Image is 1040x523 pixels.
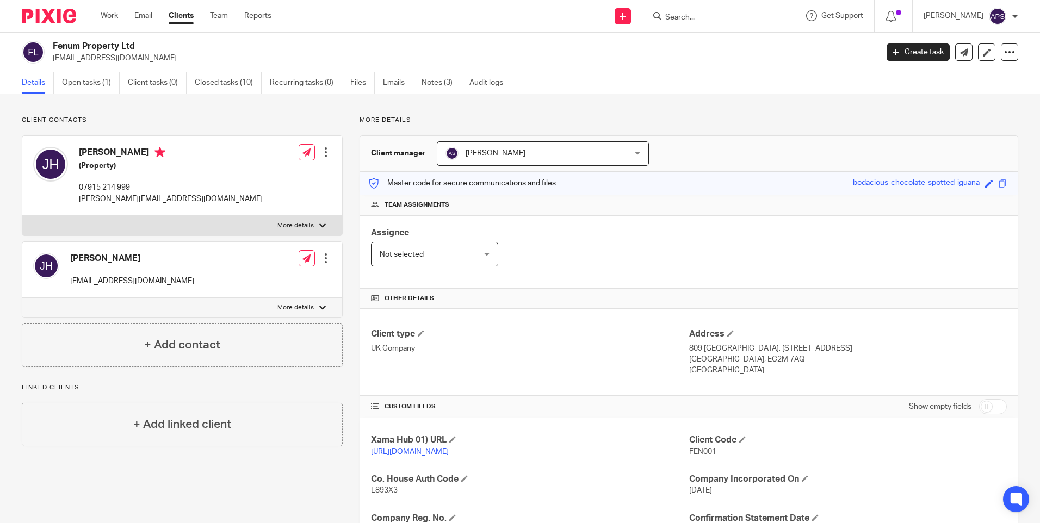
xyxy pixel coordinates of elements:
a: Notes (3) [422,72,461,94]
h4: Company Incorporated On [689,474,1007,485]
h3: Client manager [371,148,426,159]
a: Reports [244,10,271,21]
a: Clients [169,10,194,21]
p: UK Company [371,343,689,354]
h4: [PERSON_NAME] [79,147,263,160]
h4: + Add contact [144,337,220,353]
span: Assignee [371,228,409,237]
span: Not selected [380,251,424,258]
h4: Xama Hub 01) URL [371,434,689,446]
img: svg%3E [33,253,59,279]
p: Client contacts [22,116,343,124]
a: Work [101,10,118,21]
a: Files [350,72,375,94]
p: 07915 214 999 [79,182,263,193]
p: [GEOGRAPHIC_DATA] [689,365,1007,376]
span: FEN001 [689,448,716,456]
h5: (Property) [79,160,263,171]
a: Details [22,72,54,94]
p: [PERSON_NAME] [924,10,983,21]
p: More details [277,221,314,230]
span: [PERSON_NAME] [466,150,525,157]
span: [DATE] [689,487,712,494]
a: Audit logs [469,72,511,94]
h4: CUSTOM FIELDS [371,402,689,411]
p: [PERSON_NAME][EMAIL_ADDRESS][DOMAIN_NAME] [79,194,263,204]
a: Create task [887,43,950,61]
img: Pixie [22,9,76,23]
a: Closed tasks (10) [195,72,262,94]
p: 809 [GEOGRAPHIC_DATA], [STREET_ADDRESS] [689,343,1007,354]
div: bodacious-chocolate-spotted-iguana [853,177,980,190]
a: Client tasks (0) [128,72,187,94]
i: Primary [154,147,165,158]
a: [URL][DOMAIN_NAME] [371,448,449,456]
a: Emails [383,72,413,94]
img: svg%3E [22,41,45,64]
span: L893X3 [371,487,398,494]
p: Master code for secure communications and files [368,178,556,189]
label: Show empty fields [909,401,971,412]
input: Search [664,13,762,23]
img: svg%3E [445,147,459,160]
h2: Fenum Property Ltd [53,41,707,52]
a: Email [134,10,152,21]
span: Other details [385,294,434,303]
img: svg%3E [33,147,68,182]
a: Team [210,10,228,21]
h4: + Add linked client [133,416,231,433]
h4: Client Code [689,434,1007,446]
p: [EMAIL_ADDRESS][DOMAIN_NAME] [53,53,870,64]
a: Recurring tasks (0) [270,72,342,94]
h4: [PERSON_NAME] [70,253,194,264]
p: More details [360,116,1018,124]
p: [GEOGRAPHIC_DATA], EC2M 7AQ [689,354,1007,365]
span: Get Support [821,12,863,20]
a: Open tasks (1) [62,72,120,94]
h4: Address [689,328,1007,340]
h4: Co. House Auth Code [371,474,689,485]
p: Linked clients [22,383,343,392]
span: Team assignments [385,201,449,209]
img: svg%3E [989,8,1006,25]
h4: Client type [371,328,689,340]
p: [EMAIL_ADDRESS][DOMAIN_NAME] [70,276,194,287]
p: More details [277,303,314,312]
